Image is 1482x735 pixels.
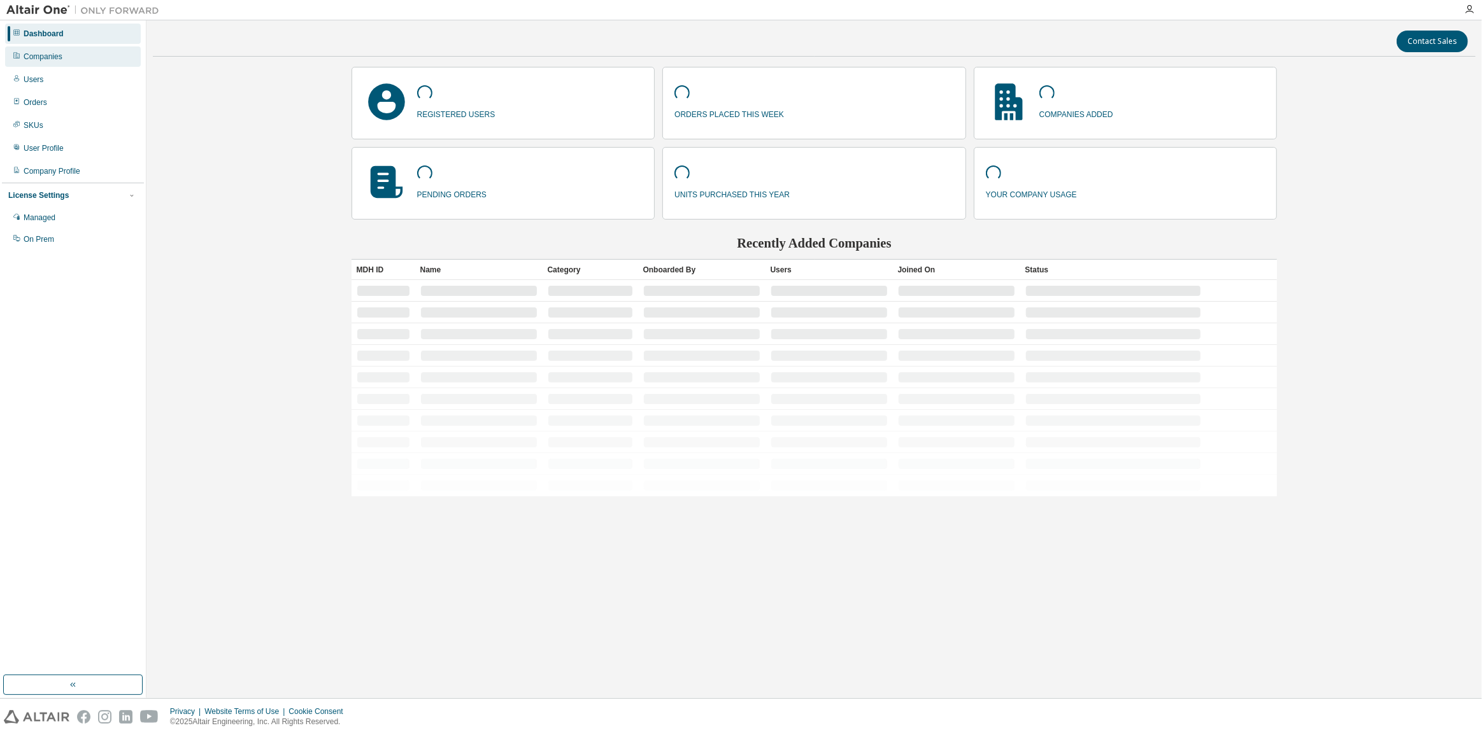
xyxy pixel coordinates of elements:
div: SKUs [24,120,43,130]
div: Dashboard [24,29,64,39]
div: Category [548,260,633,280]
div: Joined On [898,260,1015,280]
img: youtube.svg [140,710,159,724]
div: Users [771,260,888,280]
div: Name [420,260,538,280]
p: companies added [1039,106,1113,120]
img: Altair One [6,4,166,17]
div: Cookie Consent [289,706,350,717]
p: units purchased this year [674,186,790,200]
div: Orders [24,97,47,108]
div: Privacy [170,706,204,717]
p: pending orders [417,186,487,200]
h2: Recently Added Companies [352,235,1278,251]
div: License Settings [8,190,69,200]
p: © 2025 Altair Engineering, Inc. All Rights Reserved. [170,717,351,727]
div: MDH ID [357,260,410,280]
img: altair_logo.svg [4,710,69,724]
div: Users [24,74,43,85]
div: User Profile [24,143,64,153]
button: Contact Sales [1397,31,1468,52]
div: On Prem [24,234,54,244]
img: linkedin.svg [119,710,132,724]
p: registered users [417,106,495,120]
div: Managed [24,213,55,223]
p: your company usage [986,186,1077,200]
div: Onboarded By [643,260,760,280]
div: Companies [24,52,62,62]
div: Company Profile [24,166,80,176]
div: Status [1025,260,1201,280]
p: orders placed this week [674,106,784,120]
img: facebook.svg [77,710,90,724]
div: Website Terms of Use [204,706,289,717]
img: instagram.svg [98,710,111,724]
